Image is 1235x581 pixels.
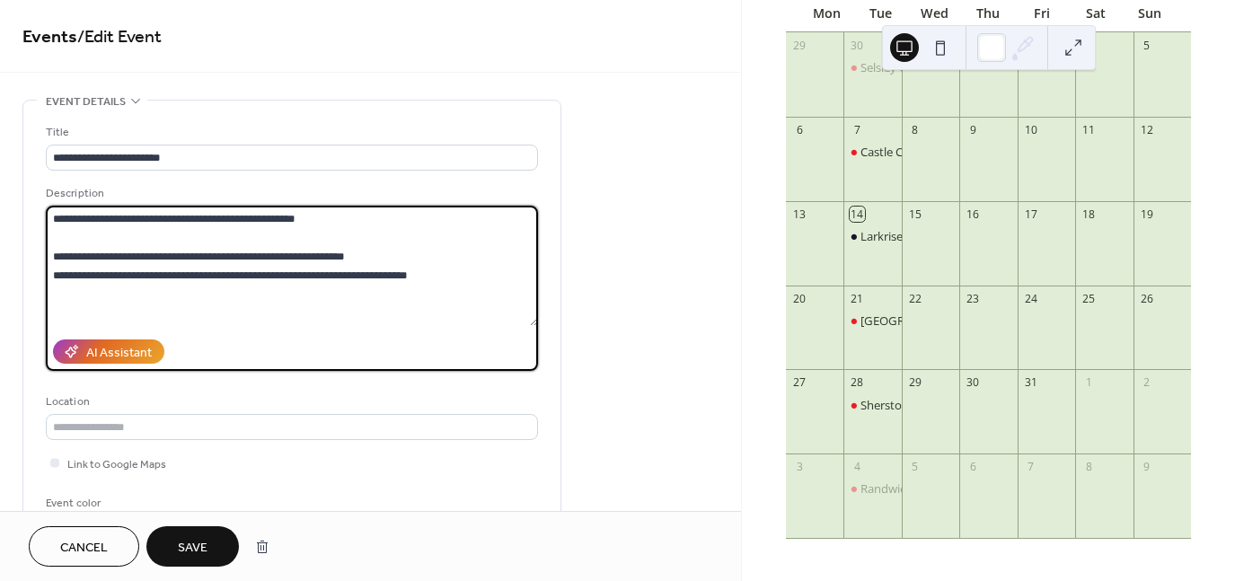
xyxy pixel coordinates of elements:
[1139,460,1154,475] div: 9
[907,122,922,137] div: 8
[792,460,807,475] div: 3
[1139,38,1154,53] div: 5
[860,228,1037,244] div: Larkrise to [GEOGRAPHIC_DATA]
[1023,207,1038,222] div: 17
[907,375,922,391] div: 29
[860,144,1061,160] div: Castle Combe & [PERSON_NAME] Mill
[792,291,807,306] div: 20
[792,375,807,391] div: 27
[1023,460,1038,475] div: 7
[850,291,865,306] div: 21
[792,207,807,222] div: 13
[29,526,139,567] button: Cancel
[46,184,534,203] div: Description
[46,123,534,142] div: Title
[1023,122,1038,137] div: 10
[46,92,126,111] span: Event details
[843,144,901,160] div: Castle Combe & Nettleton Mill
[850,122,865,137] div: 7
[46,494,181,513] div: Event color
[843,59,901,75] div: Selsley Circuit
[1023,375,1038,391] div: 31
[22,20,77,55] a: Events
[1139,375,1154,391] div: 2
[146,526,239,567] button: Save
[46,392,534,411] div: Location
[850,460,865,475] div: 4
[966,375,981,391] div: 30
[1081,291,1097,306] div: 25
[860,313,1091,329] div: [GEOGRAPHIC_DATA], Fosse Way & Foxley.
[907,291,922,306] div: 22
[966,291,981,306] div: 23
[60,539,108,558] span: Cancel
[1139,207,1154,222] div: 19
[1081,375,1097,391] div: 1
[67,455,166,474] span: Link to Google Maps
[1081,122,1097,137] div: 11
[178,539,207,558] span: Save
[792,122,807,137] div: 6
[860,397,956,413] div: Sherston Streams
[860,59,933,75] div: Selsley Circuit
[792,38,807,53] div: 29
[53,339,164,364] button: AI Assistant
[1081,207,1097,222] div: 18
[843,228,901,244] div: Larkrise to Nailsworth
[1081,460,1097,475] div: 8
[843,313,901,329] div: Boakley Farm, Fosse Way & Foxley.
[1139,122,1154,137] div: 12
[850,207,865,222] div: 14
[843,397,901,413] div: Sherston Streams
[77,20,162,55] span: / Edit Event
[907,460,922,475] div: 5
[966,207,981,222] div: 16
[1023,291,1038,306] div: 24
[860,480,1138,497] div: Randwick Wood & Haresfield Beacon (9.15am start)
[966,460,981,475] div: 6
[850,375,865,391] div: 28
[966,122,981,137] div: 9
[907,207,922,222] div: 15
[1139,291,1154,306] div: 26
[843,480,901,497] div: Randwick Wood & Haresfield Beacon (9.15am start)
[86,344,152,363] div: AI Assistant
[850,38,865,53] div: 30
